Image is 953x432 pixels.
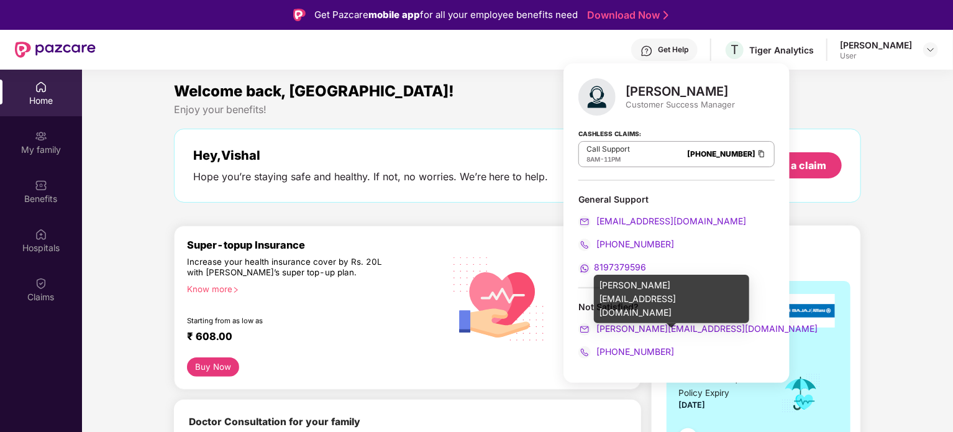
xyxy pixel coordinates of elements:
div: Not Satisfied? [578,301,775,359]
img: svg+xml;base64,PHN2ZyB4bWxucz0iaHR0cDovL3d3dy53My5vcmcvMjAwMC9zdmciIHdpZHRoPSIyMCIgaGVpZ2h0PSIyMC... [578,346,591,359]
div: - [586,154,630,164]
div: Hope you’re staying safe and healthy. If not, no worries. We’re here to help. [193,170,549,183]
span: 8AM [586,155,600,163]
img: Clipboard Icon [757,149,767,159]
div: Not Satisfied? [578,301,775,313]
img: svg+xml;base64,PHN2ZyBpZD0iQ2xhaW0iIHhtbG5zPSJodHRwOi8vd3d3LnczLm9yZy8yMDAwL3N2ZyIgd2lkdGg9IjIwIi... [35,277,47,290]
img: svg+xml;base64,PHN2ZyB4bWxucz0iaHR0cDovL3d3dy53My5vcmcvMjAwMC9zdmciIHhtbG5zOnhsaW5rPSJodHRwOi8vd3... [444,242,555,354]
span: [EMAIL_ADDRESS][DOMAIN_NAME] [594,216,746,226]
div: Policy Expiry [679,387,730,400]
img: svg+xml;base64,PHN2ZyBpZD0iSG9tZSIgeG1sbnM9Imh0dHA6Ly93d3cudzMub3JnLzIwMDAvc3ZnIiB3aWR0aD0iMjAiIG... [35,81,47,93]
a: [PHONE_NUMBER] [687,149,755,159]
a: [PHONE_NUMBER] [578,239,674,249]
div: [PERSON_NAME] [626,84,735,99]
div: ₹ 608.00 [187,330,432,345]
div: Increase your health insurance cover by Rs. 20L with [PERSON_NAME]’s super top-up plan. [187,257,391,279]
b: Doctor Consultation for your family [189,416,360,428]
img: svg+xml;base64,PHN2ZyBpZD0iRHJvcGRvd24tMzJ4MzIiIHhtbG5zPSJodHRwOi8vd3d3LnczLm9yZy8yMDAwL3N2ZyIgd2... [926,45,936,55]
div: Hey, Vishal [193,148,549,163]
span: T [731,42,739,57]
img: svg+xml;base64,PHN2ZyB4bWxucz0iaHR0cDovL3d3dy53My5vcmcvMjAwMC9zdmciIHhtbG5zOnhsaW5rPSJodHRwOi8vd3... [578,78,616,116]
span: [PHONE_NUMBER] [594,346,674,357]
button: Buy Now [187,357,240,377]
img: svg+xml;base64,PHN2ZyBpZD0iSGVscC0zMngzMiIgeG1sbnM9Imh0dHA6Ly93d3cudzMub3JnLzIwMDAvc3ZnIiB3aWR0aD... [641,45,653,57]
img: svg+xml;base64,PHN2ZyB4bWxucz0iaHR0cDovL3d3dy53My5vcmcvMjAwMC9zdmciIHdpZHRoPSIyMCIgaGVpZ2h0PSIyMC... [578,239,591,251]
img: svg+xml;base64,PHN2ZyBpZD0iQmVuZWZpdHMiIHhtbG5zPSJodHRwOi8vd3d3LnczLm9yZy8yMDAwL3N2ZyIgd2lkdGg9Ij... [35,179,47,191]
img: icon [781,373,821,414]
div: Starting from as low as [187,316,391,325]
img: svg+xml;base64,PHN2ZyB4bWxucz0iaHR0cDovL3d3dy53My5vcmcvMjAwMC9zdmciIHdpZHRoPSIyMCIgaGVpZ2h0PSIyMC... [578,262,591,275]
div: Customer Success Manager [626,99,735,110]
div: General Support [578,193,775,205]
img: insurerLogo [782,294,836,328]
span: 11PM [604,155,621,163]
div: Know more [187,284,437,293]
strong: Cashless Claims: [578,126,641,140]
p: Call Support [586,144,630,154]
a: [EMAIL_ADDRESS][DOMAIN_NAME] [578,216,746,226]
span: [DATE] [679,400,706,410]
div: Get Pazcare for all your employee benefits need [314,7,578,22]
div: User [840,51,912,61]
a: 8197379596 [578,262,646,272]
div: General Support [578,193,775,275]
a: [PERSON_NAME][EMAIL_ADDRESS][DOMAIN_NAME] [578,323,818,334]
div: Raise a claim [761,159,826,172]
div: Tiger Analytics [749,44,814,56]
img: svg+xml;base64,PHN2ZyB3aWR0aD0iMjAiIGhlaWdodD0iMjAiIHZpZXdCb3g9IjAgMCAyMCAyMCIgZmlsbD0ibm9uZSIgeG... [35,130,47,142]
span: right [232,287,239,293]
a: Download Now [587,9,665,22]
span: Welcome back, [GEOGRAPHIC_DATA]! [174,82,454,100]
img: svg+xml;base64,PHN2ZyBpZD0iSG9zcGl0YWxzIiB4bWxucz0iaHR0cDovL3d3dy53My5vcmcvMjAwMC9zdmciIHdpZHRoPS... [35,228,47,241]
div: Get Help [658,45,688,55]
div: Super-topup Insurance [187,239,444,251]
img: New Pazcare Logo [15,42,96,58]
img: Logo [293,9,306,21]
div: Enjoy your benefits! [174,103,862,116]
a: [PHONE_NUMBER] [578,346,674,357]
img: svg+xml;base64,PHN2ZyB4bWxucz0iaHR0cDovL3d3dy53My5vcmcvMjAwMC9zdmciIHdpZHRoPSIyMCIgaGVpZ2h0PSIyMC... [578,216,591,228]
span: 8197379596 [594,262,646,272]
img: svg+xml;base64,PHN2ZyB4bWxucz0iaHR0cDovL3d3dy53My5vcmcvMjAwMC9zdmciIHdpZHRoPSIyMCIgaGVpZ2h0PSIyMC... [578,323,591,336]
span: [PHONE_NUMBER] [594,239,674,249]
strong: mobile app [368,9,420,21]
div: [PERSON_NAME] [840,39,912,51]
div: [PERSON_NAME][EMAIL_ADDRESS][DOMAIN_NAME] [594,275,749,323]
span: [PERSON_NAME][EMAIL_ADDRESS][DOMAIN_NAME] [594,323,818,334]
img: Stroke [663,9,668,22]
